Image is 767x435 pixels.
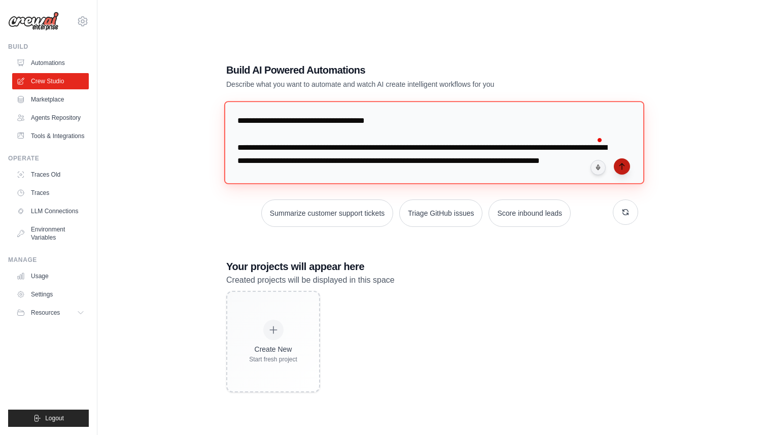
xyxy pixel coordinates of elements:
[45,414,64,422] span: Logout
[12,286,89,303] a: Settings
[12,110,89,126] a: Agents Repository
[8,256,89,264] div: Manage
[226,259,638,274] h3: Your projects will appear here
[12,221,89,246] a: Environment Variables
[399,199,482,227] button: Triage GitHub issues
[249,355,297,363] div: Start fresh project
[224,101,644,184] textarea: To enrich screen reader interactions, please activate Accessibility in Grammarly extension settings
[261,199,393,227] button: Summarize customer support tickets
[613,199,638,225] button: Get new suggestions
[31,309,60,317] span: Resources
[590,160,606,175] button: Click to speak your automation idea
[12,305,89,321] button: Resources
[12,203,89,219] a: LLM Connections
[12,91,89,108] a: Marketplace
[8,12,59,31] img: Logo
[226,79,567,89] p: Describe what you want to automate and watch AI create intelligent workflows for you
[489,199,571,227] button: Score inbound leads
[12,55,89,71] a: Automations
[8,154,89,162] div: Operate
[12,268,89,284] a: Usage
[226,274,638,287] p: Created projects will be displayed in this space
[12,128,89,144] a: Tools & Integrations
[226,63,567,77] h1: Build AI Powered Automations
[12,166,89,183] a: Traces Old
[249,344,297,354] div: Create New
[12,73,89,89] a: Crew Studio
[12,185,89,201] a: Traces
[716,386,767,435] iframe: Chat Widget
[8,43,89,51] div: Build
[8,410,89,427] button: Logout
